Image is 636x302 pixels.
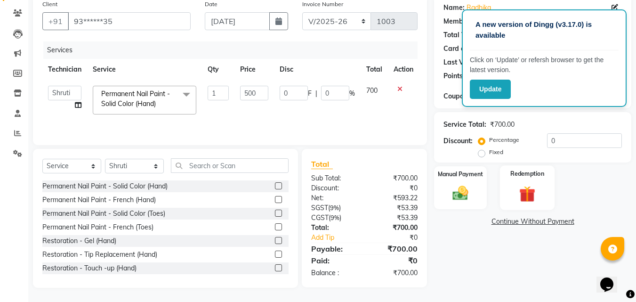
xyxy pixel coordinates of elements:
[364,255,425,266] div: ₹0
[489,136,519,144] label: Percentage
[304,243,364,254] div: Payable:
[42,250,157,260] div: Restoration - Tip Replacement (Hand)
[490,120,515,130] div: ₹700.00
[42,209,165,219] div: Permanent Nail Paint - Solid Color (Toes)
[443,3,465,13] div: Name:
[304,183,364,193] div: Discount:
[489,148,503,156] label: Fixed
[470,80,511,99] button: Update
[436,217,629,227] a: Continue Without Payment
[315,89,317,98] span: |
[514,184,540,204] img: _gift.svg
[364,203,425,213] div: ₹53.39
[443,44,482,54] div: Card on file:
[202,59,234,80] th: Qty
[364,183,425,193] div: ₹0
[443,136,473,146] div: Discount:
[156,99,160,108] a: x
[274,59,361,80] th: Disc
[311,204,328,212] span: SGST
[443,30,481,40] div: Total Visits:
[443,16,622,26] div: No Active Membership
[438,170,483,179] label: Manual Payment
[42,59,87,80] th: Technician
[304,213,364,223] div: ( )
[448,184,473,202] img: _cash.svg
[361,59,388,80] th: Total
[364,268,425,278] div: ₹700.00
[470,55,619,75] p: Click on ‘Update’ or refersh browser to get the latest version.
[87,59,202,80] th: Service
[311,213,329,222] span: CGST
[42,236,116,246] div: Restoration - Gel (Hand)
[443,16,484,26] div: Membership:
[364,223,425,233] div: ₹700.00
[42,12,69,30] button: +91
[596,264,627,293] iframe: chat widget
[43,41,425,59] div: Services
[330,204,339,212] span: 9%
[366,86,378,95] span: 700
[388,59,419,80] th: Action
[304,233,374,243] a: Add Tip
[42,263,137,273] div: Restoration - Touch -up (Hand)
[101,90,170,108] span: Permanent Nail Paint - Solid Color (Hand)
[443,120,486,130] div: Service Total:
[171,158,289,173] input: Search or Scan
[42,195,156,205] div: Permanent Nail Paint - French (Hand)
[304,223,364,233] div: Total:
[304,268,364,278] div: Balance :
[304,173,364,183] div: Sub Total:
[42,181,168,191] div: Permanent Nail Paint - Solid Color (Hand)
[364,213,425,223] div: ₹53.39
[308,89,312,98] span: F
[234,59,274,80] th: Price
[443,91,503,101] div: Coupon Code
[375,233,425,243] div: ₹0
[68,12,191,30] input: Search by Name/Mobile/Email/Code
[304,203,364,213] div: ( )
[511,169,545,178] label: Redemption
[443,57,475,67] div: Last Visit:
[443,71,465,81] div: Points:
[304,193,364,203] div: Net:
[467,3,491,13] a: Radhika
[330,214,339,221] span: 9%
[349,89,355,98] span: %
[311,159,333,169] span: Total
[42,222,153,232] div: Permanent Nail Paint - French (Toes)
[364,193,425,203] div: ₹593.22
[304,255,364,266] div: Paid:
[475,19,613,41] p: A new version of Dingg (v3.17.0) is available
[364,173,425,183] div: ₹700.00
[364,243,425,254] div: ₹700.00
